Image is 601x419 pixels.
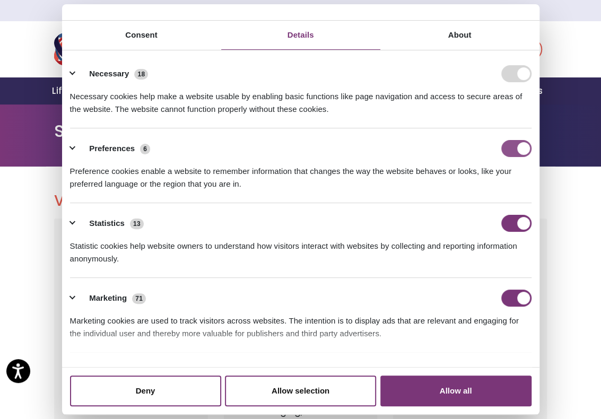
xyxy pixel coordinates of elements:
[225,376,376,406] button: Allow selection
[380,21,539,50] a: About
[70,290,153,307] button: Marketing (71)
[70,82,532,116] div: Necessary cookies help make a website usable by enabling basic functions like page navigation and...
[70,157,532,190] div: Preference cookies enable a website to remember information that changes the way the website beha...
[70,140,157,157] button: Preferences (6)
[70,376,221,406] button: Deny
[70,65,155,82] button: Necessary (18)
[89,68,129,80] label: Necessary
[70,307,532,340] div: Marketing cookies are used to track visitors across websites. The intention is to display ads tha...
[70,232,532,265] div: Statistic cookies help website owners to understand how visitors interact with websites by collec...
[89,217,125,230] label: Statistics
[54,32,200,67] img: Veradigm logo
[62,21,221,50] a: Consent
[54,192,547,210] h2: Veradigm Solutions
[70,215,151,232] button: Statistics (13)
[221,21,380,50] a: Details
[397,343,588,406] iframe: Drift Chat Widget
[380,376,532,406] button: Allow all
[46,77,121,104] a: Life Sciences
[54,121,547,141] h1: Solution Login
[89,292,127,304] label: Marketing
[89,143,135,155] label: Preferences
